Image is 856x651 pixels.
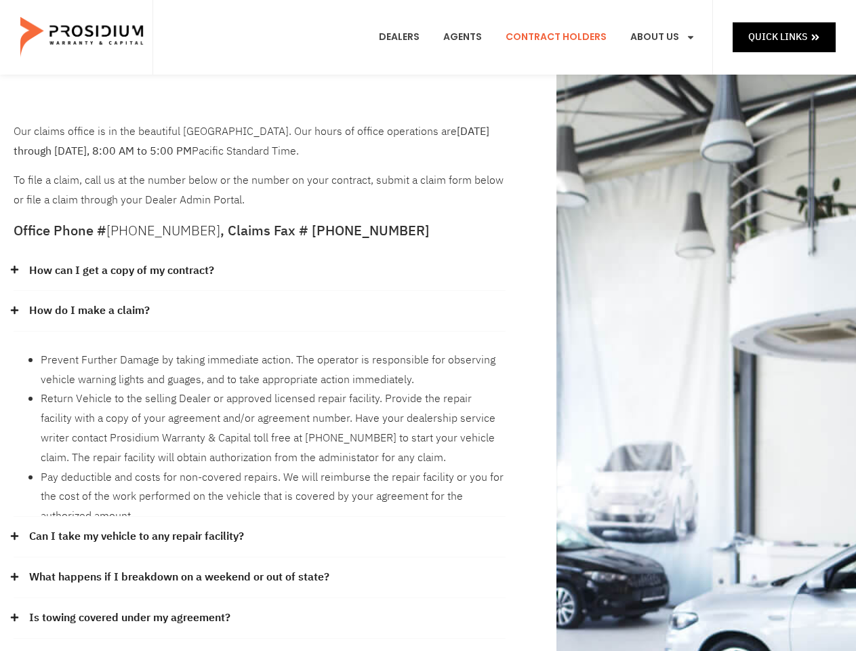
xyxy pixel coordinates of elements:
a: [PHONE_NUMBER] [106,220,220,241]
div: Can I take my vehicle to any repair facility? [14,517,506,557]
h5: Office Phone # , Claims Fax # [PHONE_NUMBER] [14,224,506,237]
div: Is towing covered under my agreement? [14,598,506,639]
li: Prevent Further Damage by taking immediate action. The operator is responsible for observing vehi... [41,351,506,390]
a: Quick Links [733,22,836,52]
a: Contract Holders [495,12,617,62]
div: How do I make a claim? [14,291,506,332]
div: What happens if I breakdown on a weekend or out of state? [14,557,506,598]
a: What happens if I breakdown on a weekend or out of state? [29,568,329,587]
nav: Menu [369,12,706,62]
a: Dealers [369,12,430,62]
div: How do I make a claim? [14,332,506,517]
a: Is towing covered under my agreement? [29,608,230,628]
li: Pay deductible and costs for non-covered repairs. We will reimburse the repair facility or you fo... [41,468,506,526]
a: How do I make a claim? [29,301,150,321]
a: Agents [433,12,492,62]
a: Can I take my vehicle to any repair facility? [29,527,244,547]
a: About Us [620,12,706,62]
div: How can I get a copy of my contract? [14,251,506,292]
span: Quick Links [748,28,807,45]
p: Our claims office is in the beautiful [GEOGRAPHIC_DATA]. Our hours of office operations are Pacif... [14,122,506,161]
div: To file a claim, call us at the number below or the number on your contract, submit a claim form ... [14,122,506,210]
li: Return Vehicle to the selling Dealer or approved licensed repair facility. Provide the repair fac... [41,389,506,467]
b: [DATE] through [DATE], 8:00 AM to 5:00 PM [14,123,489,159]
a: How can I get a copy of my contract? [29,261,214,281]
